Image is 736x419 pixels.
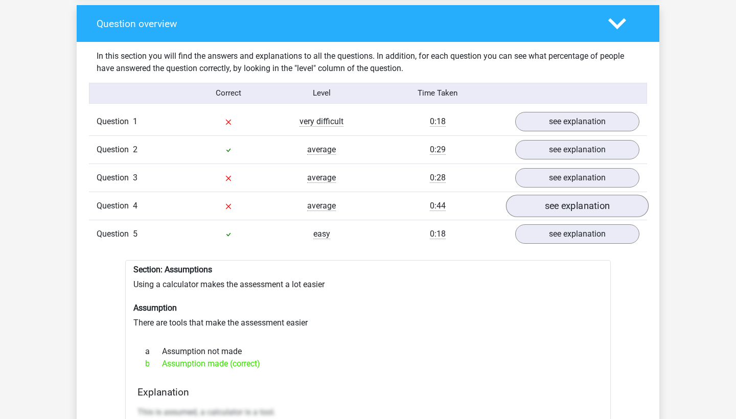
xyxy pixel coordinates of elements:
[515,140,639,159] a: see explanation
[307,145,336,155] span: average
[307,173,336,183] span: average
[515,224,639,244] a: see explanation
[133,201,137,211] span: 4
[133,303,603,313] h6: Assumption
[430,117,446,127] span: 0:18
[430,229,446,239] span: 0:18
[368,87,508,99] div: Time Taken
[97,228,133,240] span: Question
[515,168,639,188] a: see explanation
[89,50,647,75] div: In this section you will find the answers and explanations to all the questions. In addition, for...
[133,117,137,126] span: 1
[430,201,446,211] span: 0:44
[97,144,133,156] span: Question
[137,386,599,398] h4: Explanation
[145,345,162,358] span: a
[300,117,343,127] span: very difficult
[307,201,336,211] span: average
[97,172,133,184] span: Question
[133,265,603,274] h6: Section: Assumptions
[145,358,162,370] span: b
[506,195,649,217] a: see explanation
[133,229,137,239] span: 5
[133,145,137,154] span: 2
[313,229,330,239] span: easy
[97,200,133,212] span: Question
[137,358,599,370] div: Assumption made (correct)
[97,18,593,30] h4: Question overview
[137,345,599,358] div: Assumption not made
[182,87,275,99] div: Correct
[97,115,133,128] span: Question
[515,112,639,131] a: see explanation
[275,87,368,99] div: Level
[430,145,446,155] span: 0:29
[133,173,137,182] span: 3
[137,406,599,418] p: This is assumed, a calculator is a tool.
[430,173,446,183] span: 0:28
